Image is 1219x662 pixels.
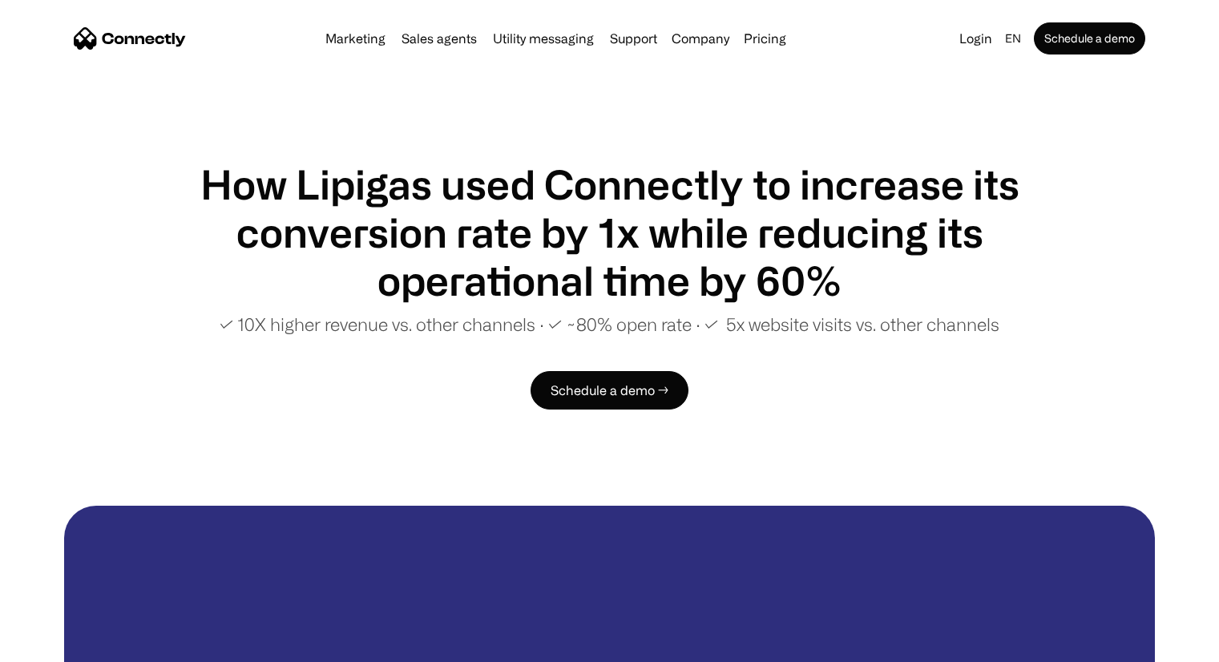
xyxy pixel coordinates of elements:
h1: How Lipigas used Connectly to increase its conversion rate by 1x while reducing its operational t... [192,160,1027,305]
aside: Language selected: English [16,632,96,656]
div: en [999,27,1031,50]
a: Pricing [737,32,793,45]
div: Company [667,27,734,50]
p: ✓ 10X higher revenue vs. other channels ∙ ✓ ~80% open rate ∙ ✓ 5x website visits vs. other channels [220,311,999,337]
div: en [1005,27,1021,50]
a: Sales agents [395,32,483,45]
a: home [74,26,186,50]
a: Utility messaging [486,32,600,45]
a: Schedule a demo → [531,371,688,410]
a: Support [603,32,664,45]
a: Marketing [319,32,392,45]
a: Schedule a demo [1034,22,1145,54]
ul: Language list [32,634,96,656]
div: Company [672,27,729,50]
a: Login [953,27,999,50]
